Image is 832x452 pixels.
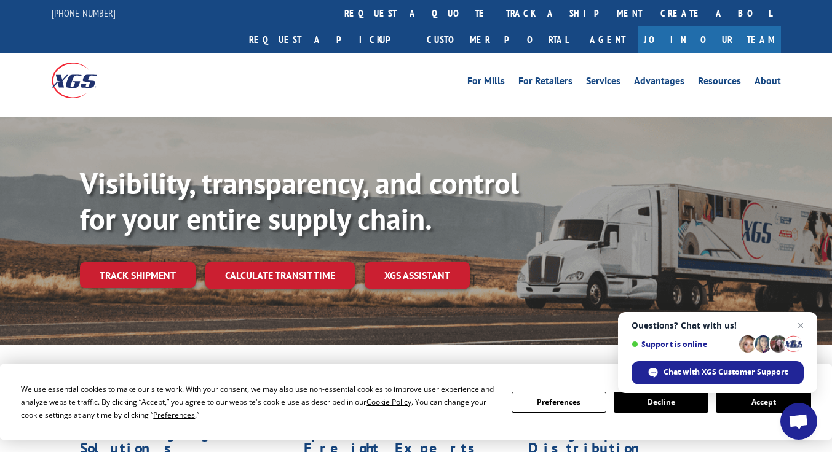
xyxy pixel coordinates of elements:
a: XGS ASSISTANT [365,262,470,289]
a: Agent [577,26,638,53]
span: Support is online [632,340,735,349]
a: Request a pickup [240,26,418,53]
button: Accept [716,392,810,413]
span: Chat with XGS Customer Support [664,367,788,378]
a: Resources [698,76,741,90]
a: Customer Portal [418,26,577,53]
a: Services [586,76,620,90]
b: Visibility, transparency, and control for your entire supply chain. [80,164,519,238]
button: Preferences [512,392,606,413]
span: Questions? Chat with us! [632,321,804,330]
span: Chat with XGS Customer Support [632,361,804,384]
div: We use essential cookies to make our site work. With your consent, we may also use non-essential ... [21,383,496,421]
span: Preferences [153,410,195,420]
a: About [755,76,781,90]
a: [PHONE_NUMBER] [52,7,116,19]
span: Cookie Policy [366,397,411,407]
a: For Mills [467,76,505,90]
a: Calculate transit time [205,262,355,289]
a: For Retailers [518,76,572,90]
a: Open chat [780,403,817,440]
a: Track shipment [80,262,196,288]
a: Advantages [634,76,684,90]
button: Decline [614,392,708,413]
a: Join Our Team [638,26,781,53]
